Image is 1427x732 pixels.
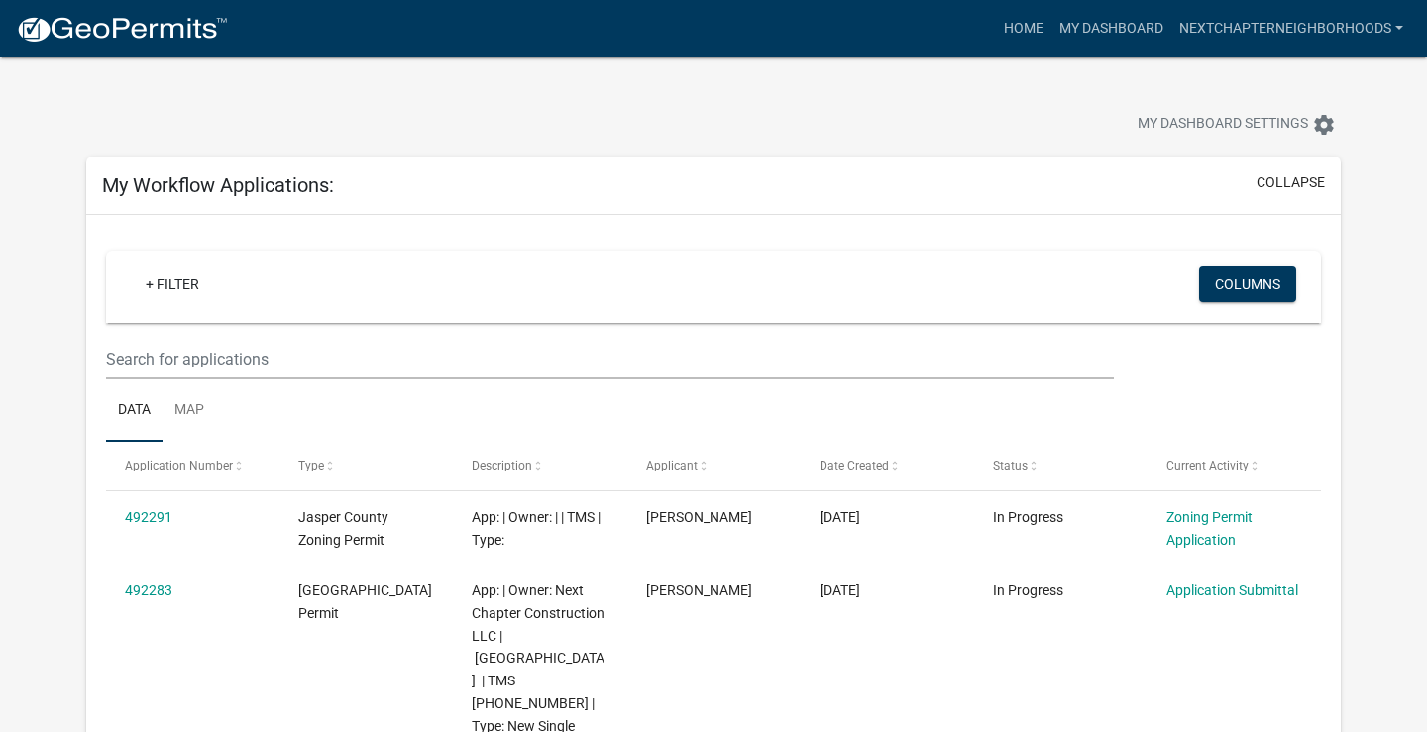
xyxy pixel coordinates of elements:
[125,459,233,472] span: Application Number
[1199,266,1296,302] button: Columns
[125,509,172,525] a: 492291
[279,442,453,489] datatable-header-cell: Type
[993,509,1063,525] span: In Progress
[125,582,172,598] a: 492283
[646,509,752,525] span: Preston Parfitt
[1122,105,1352,144] button: My Dashboard Settingssettings
[820,582,860,598] span: 10/14/2025
[298,582,432,621] span: Jasper County Building Permit
[106,379,163,443] a: Data
[974,442,1148,489] datatable-header-cell: Status
[1312,113,1336,137] i: settings
[820,459,889,472] span: Date Created
[298,459,324,472] span: Type
[1148,442,1321,489] datatable-header-cell: Current Activity
[646,459,698,472] span: Applicant
[1257,172,1325,193] button: collapse
[646,582,752,598] span: Preston Parfitt
[102,173,334,197] h5: My Workflow Applications:
[801,442,974,489] datatable-header-cell: Date Created
[472,509,601,548] span: App: | Owner: | | TMS | Type:
[106,339,1114,379] input: Search for applications
[626,442,800,489] datatable-header-cell: Applicant
[106,442,279,489] datatable-header-cell: Application Number
[820,509,860,525] span: 10/14/2025
[130,266,215,302] a: + Filter
[993,582,1063,598] span: In Progress
[993,459,1028,472] span: Status
[1051,10,1171,48] a: My Dashboard
[1138,113,1308,137] span: My Dashboard Settings
[1166,459,1249,472] span: Current Activity
[163,379,216,443] a: Map
[453,442,626,489] datatable-header-cell: Description
[996,10,1051,48] a: Home
[472,459,532,472] span: Description
[298,509,388,548] span: Jasper County Zoning Permit
[1171,10,1411,48] a: Nextchapterneighborhoods
[1166,582,1298,598] a: Application Submittal
[1166,509,1253,548] a: Zoning Permit Application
